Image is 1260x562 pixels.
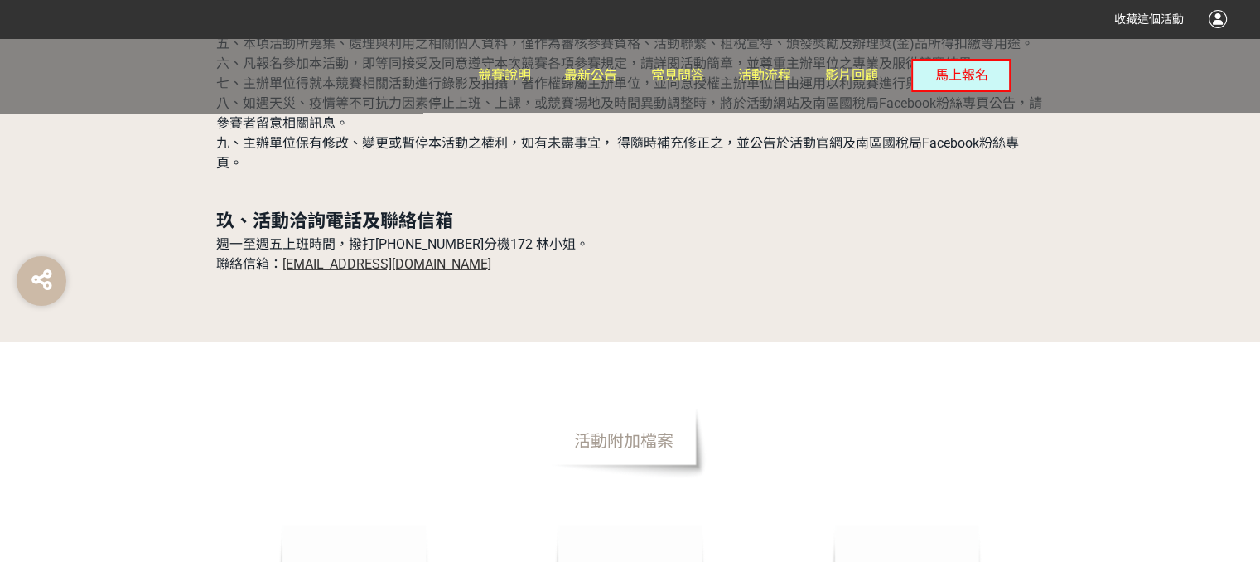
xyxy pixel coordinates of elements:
[825,38,878,113] a: 影片回顧
[541,404,707,478] span: 活動附加檔案
[564,38,617,113] a: 最新公告
[934,67,987,83] span: 馬上報名
[216,95,1042,131] span: 八、如遇天災、疫情等不可抗力因素停止上班、上課，或競賽場地及時間異動調整時，將於活動網站及南區國稅局Facebook粉絲專頁公告，請參賽者留意相關訊息。
[564,67,617,83] span: 最新公告
[651,67,704,83] span: 常見問答
[216,135,1019,171] span: 九、主辦單位保有修改、變更或暫停本活動之權利，如有未盡事宜， 得隨時補充修正之，並公告於活動官網及南區國稅局Facebook粉絲專頁。
[651,38,704,113] a: 常見問答
[738,67,791,83] span: 活動流程
[738,38,791,113] a: 活動流程
[216,256,491,272] span: 聯絡信箱：
[478,67,531,83] span: 競賽說明
[478,38,531,113] a: 競賽說明
[825,67,878,83] span: 影片回顧
[216,236,589,252] span: 週一至週五上班時間，撥打[PHONE_NUMBER]分機172 林小姐。
[216,211,453,231] strong: 玖、活動洽詢電話及聯絡信箱
[1114,12,1184,26] span: 收藏這個活動
[911,59,1011,92] button: 馬上報名
[282,256,491,272] a: [EMAIL_ADDRESS][DOMAIN_NAME]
